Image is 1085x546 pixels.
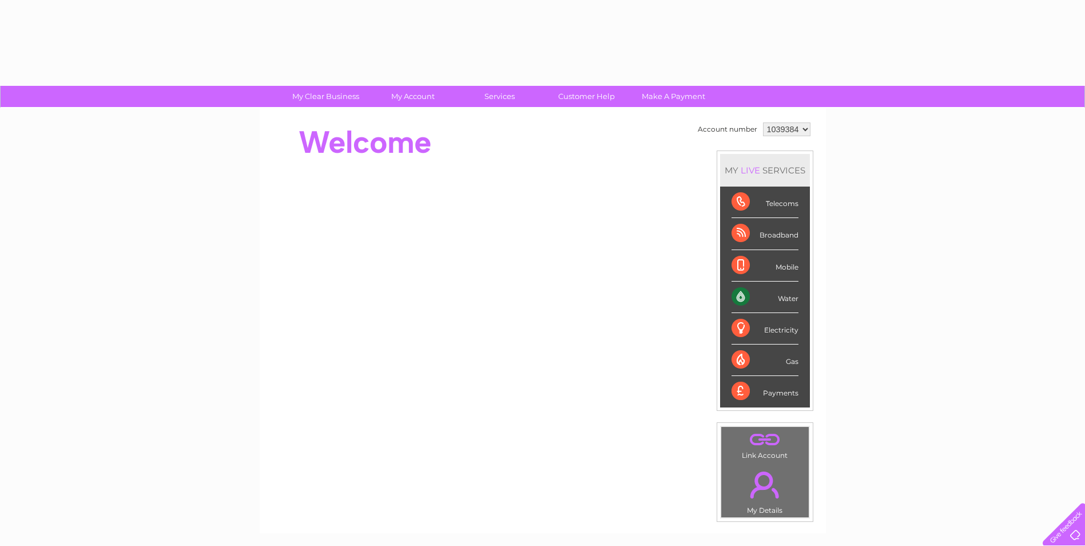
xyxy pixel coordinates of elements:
div: Broadband [732,218,798,250]
div: MY SERVICES [720,154,810,187]
a: Make A Payment [626,86,721,107]
a: Services [452,86,547,107]
td: Account number [695,120,760,139]
a: Customer Help [539,86,634,107]
div: Telecoms [732,187,798,218]
a: . [724,465,806,505]
a: My Clear Business [279,86,373,107]
div: Payments [732,376,798,407]
div: Mobile [732,250,798,282]
div: Water [732,282,798,313]
div: LIVE [738,165,762,176]
div: Electricity [732,313,798,345]
td: Link Account [721,426,809,462]
a: My Account [365,86,460,107]
td: My Details [721,462,809,518]
a: . [724,430,806,450]
div: Gas [732,345,798,376]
